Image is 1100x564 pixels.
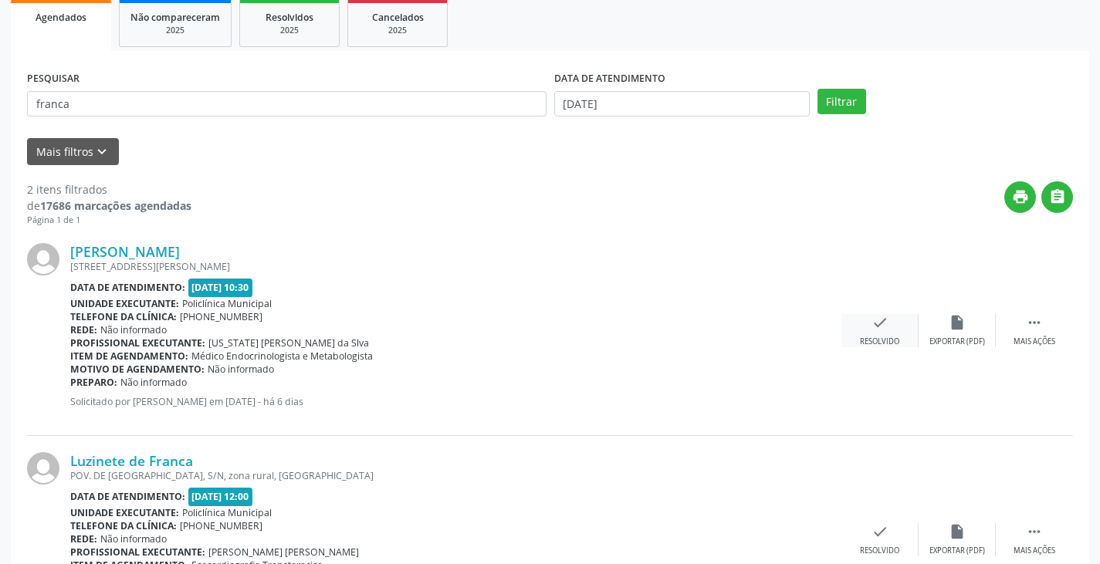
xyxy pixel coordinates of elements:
div: 2 itens filtrados [27,181,191,198]
button:  [1041,181,1073,213]
i: check [872,314,888,331]
i:  [1026,523,1043,540]
span: Resolvidos [266,11,313,24]
div: Resolvido [860,545,899,556]
i:  [1049,188,1066,205]
span: Não informado [100,323,167,336]
input: Selecione um intervalo [554,91,810,117]
span: Médico Endocrinologista e Metabologista [191,350,373,363]
b: Data de atendimento: [70,281,185,294]
b: Preparo: [70,376,117,389]
div: 2025 [130,25,220,36]
span: Agendados [36,11,86,24]
b: Unidade executante: [70,297,179,310]
div: Exportar (PDF) [929,545,985,556]
a: [PERSON_NAME] [70,243,180,260]
img: img [27,243,59,275]
button: Filtrar [817,89,866,115]
label: DATA DE ATENDIMENTO [554,67,665,91]
i: print [1012,188,1029,205]
b: Telefone da clínica: [70,519,177,532]
span: [PHONE_NUMBER] [180,310,262,323]
b: Unidade executante: [70,506,179,519]
button: Mais filtroskeyboard_arrow_down [27,138,119,165]
b: Rede: [70,323,97,336]
div: [STREET_ADDRESS][PERSON_NAME] [70,260,841,273]
div: 2025 [251,25,328,36]
div: Exportar (PDF) [929,336,985,347]
b: Data de atendimento: [70,490,185,503]
button: print [1004,181,1036,213]
i: insert_drive_file [949,523,966,540]
div: Mais ações [1014,336,1055,347]
i: check [872,523,888,540]
i: insert_drive_file [949,314,966,331]
span: Não informado [120,376,187,389]
label: PESQUISAR [27,67,80,91]
p: Solicitado por [PERSON_NAME] em [DATE] - há 6 dias [70,395,841,408]
div: de [27,198,191,214]
span: Policlínica Municipal [182,297,272,310]
b: Motivo de agendamento: [70,363,205,376]
span: Não informado [100,532,167,545]
b: Profissional executante: [70,545,205,559]
a: Luzinete de Franca [70,452,193,469]
img: img [27,452,59,485]
div: POV. DE [GEOGRAPHIC_DATA], S/N, zona rural, [GEOGRAPHIC_DATA] [70,469,841,482]
span: [DATE] 10:30 [188,279,253,296]
b: Profissional executante: [70,336,205,350]
span: Policlínica Municipal [182,506,272,519]
b: Rede: [70,532,97,545]
span: Não compareceram [130,11,220,24]
i: keyboard_arrow_down [93,144,110,160]
div: Resolvido [860,336,899,347]
span: [US_STATE] [PERSON_NAME] da Slva [208,336,369,350]
div: 2025 [359,25,436,36]
b: Item de agendamento: [70,350,188,363]
i:  [1026,314,1043,331]
span: [PERSON_NAME] [PERSON_NAME] [208,545,359,559]
span: [PHONE_NUMBER] [180,519,262,532]
div: Página 1 de 1 [27,214,191,227]
strong: 17686 marcações agendadas [40,198,191,213]
span: Cancelados [372,11,424,24]
span: [DATE] 12:00 [188,488,253,505]
b: Telefone da clínica: [70,310,177,323]
input: Nome, CNS [27,91,547,117]
span: Não informado [208,363,274,376]
div: Mais ações [1014,545,1055,556]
